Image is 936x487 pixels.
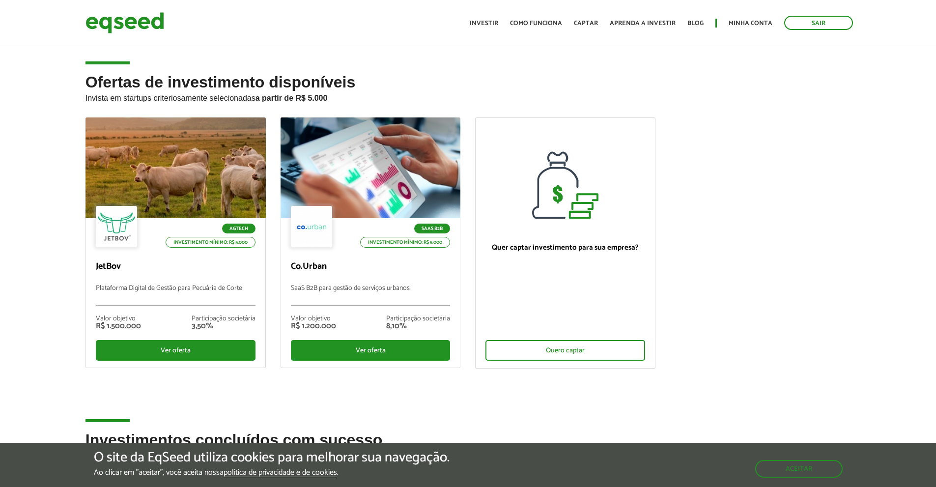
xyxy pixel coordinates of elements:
a: política de privacidade e de cookies [224,469,337,477]
p: SaaS B2B para gestão de serviços urbanos [291,285,451,306]
div: 8,10% [386,322,450,330]
div: Valor objetivo [291,315,336,322]
h2: Ofertas de investimento disponíveis [85,74,851,117]
div: Quero captar [485,340,645,361]
div: Ver oferta [291,340,451,361]
div: 3,50% [192,322,255,330]
div: R$ 1.200.000 [291,322,336,330]
a: Minha conta [729,20,772,27]
p: Ao clicar em "aceitar", você aceita nossa . [94,468,450,477]
p: Investimento mínimo: R$ 5.000 [360,237,450,248]
div: R$ 1.500.000 [96,322,141,330]
div: Participação societária [386,315,450,322]
a: Investir [470,20,498,27]
a: Aprenda a investir [610,20,676,27]
a: Quer captar investimento para sua empresa? Quero captar [475,117,655,369]
a: Captar [574,20,598,27]
p: SaaS B2B [414,224,450,233]
p: Investimento mínimo: R$ 5.000 [166,237,255,248]
p: Plataforma Digital de Gestão para Pecuária de Corte [96,285,255,306]
h5: O site da EqSeed utiliza cookies para melhorar sua navegação. [94,450,450,465]
div: Ver oferta [96,340,255,361]
div: Valor objetivo [96,315,141,322]
a: Como funciona [510,20,562,27]
h2: Investimentos concluídos com sucesso [85,431,851,463]
a: Agtech Investimento mínimo: R$ 5.000 JetBov Plataforma Digital de Gestão para Pecuária de Corte V... [85,117,266,368]
img: EqSeed [85,10,164,36]
a: Sair [784,16,853,30]
p: Agtech [222,224,255,233]
a: Blog [687,20,704,27]
p: Quer captar investimento para sua empresa? [485,243,645,252]
p: Invista em startups criteriosamente selecionadas [85,91,851,103]
div: Participação societária [192,315,255,322]
p: JetBov [96,261,255,272]
a: SaaS B2B Investimento mínimo: R$ 5.000 Co.Urban SaaS B2B para gestão de serviços urbanos Valor ob... [281,117,461,368]
button: Aceitar [755,460,843,478]
p: Co.Urban [291,261,451,272]
strong: a partir de R$ 5.000 [255,94,328,102]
